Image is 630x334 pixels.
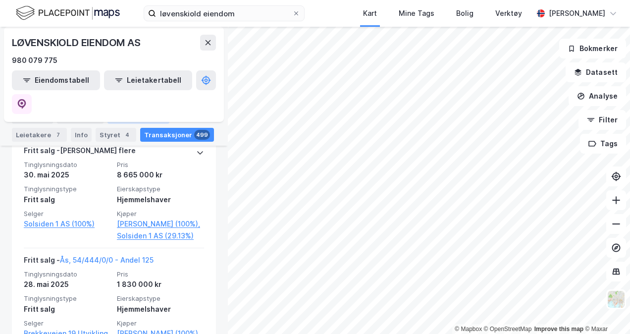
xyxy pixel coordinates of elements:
[363,7,377,19] div: Kart
[24,145,136,161] div: Fritt salg - [PERSON_NAME] flere
[24,210,111,218] span: Selger
[24,303,111,315] div: Fritt salg
[24,194,111,206] div: Fritt salg
[16,4,120,22] img: logo.f888ab2527a4732fd821a326f86c7f29.svg
[24,185,111,193] span: Tinglysningstype
[117,169,204,181] div: 8 665 000 kr
[104,70,192,90] button: Leietakertabell
[456,7,473,19] div: Bolig
[194,130,210,140] div: 499
[117,278,204,290] div: 1 830 000 kr
[60,256,154,264] a: Ås, 54/444/0/0 - Andel 125
[549,7,605,19] div: [PERSON_NAME]
[399,7,434,19] div: Mine Tags
[12,35,143,51] div: LØVENSKIOLD EIENDOM AS
[96,128,136,142] div: Styret
[12,128,67,142] div: Leietakere
[117,210,204,218] span: Kjøper
[578,110,626,130] button: Filter
[117,185,204,193] span: Eierskapstype
[24,294,111,303] span: Tinglysningstype
[117,270,204,278] span: Pris
[53,130,63,140] div: 7
[117,230,204,242] a: Solsiden 1 AS (29.13%)
[24,161,111,169] span: Tinglysningsdato
[24,169,111,181] div: 30. mai 2025
[534,326,583,333] a: Improve this map
[117,194,204,206] div: Hjemmelshaver
[559,39,626,58] button: Bokmerker
[24,319,111,328] span: Selger
[122,130,132,140] div: 4
[24,254,154,270] div: Fritt salg -
[140,128,214,142] div: Transaksjoner
[24,218,111,230] a: Solsiden 1 AS (100%)
[566,62,626,82] button: Datasett
[71,128,92,142] div: Info
[24,270,111,278] span: Tinglysningsdato
[495,7,522,19] div: Verktøy
[455,326,482,333] a: Mapbox
[117,303,204,315] div: Hjemmelshaver
[580,134,626,154] button: Tags
[580,286,630,334] div: Kontrollprogram for chat
[117,319,204,328] span: Kjøper
[117,161,204,169] span: Pris
[24,278,111,290] div: 28. mai 2025
[12,55,57,66] div: 980 079 775
[580,286,630,334] iframe: Chat Widget
[12,70,100,90] button: Eiendomstabell
[117,218,204,230] a: [PERSON_NAME] (100%),
[117,294,204,303] span: Eierskapstype
[484,326,532,333] a: OpenStreetMap
[569,86,626,106] button: Analyse
[156,6,292,21] input: Søk på adresse, matrikkel, gårdeiere, leietakere eller personer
